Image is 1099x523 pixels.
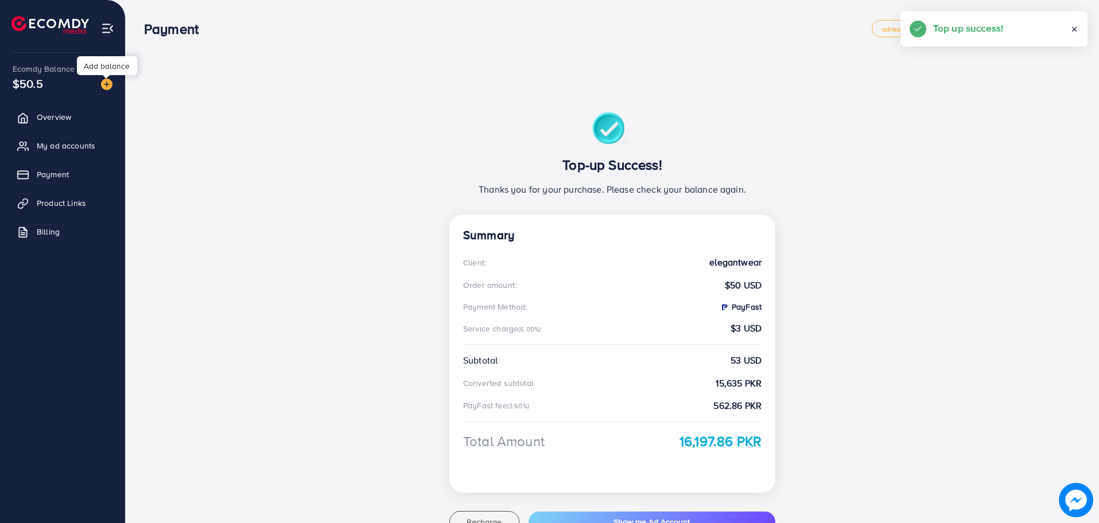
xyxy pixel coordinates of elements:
div: Client: [463,257,486,268]
img: logo [11,16,89,34]
a: adreach_new_package [872,20,968,37]
span: adreach_new_package [881,25,958,33]
h5: Top up success! [933,21,1003,36]
div: PayFast fee [463,400,533,411]
span: Billing [37,226,60,237]
strong: 15,635 PKR [716,377,762,390]
strong: $50 USD [725,279,762,292]
img: image [1059,483,1093,517]
div: Subtotal [463,354,498,367]
strong: elegantwear [709,256,762,269]
strong: 562.86 PKR [713,399,762,412]
a: Overview [9,106,116,128]
div: Converted subtotal [463,377,534,389]
a: Product Links [9,192,116,214]
div: Service charge [463,323,546,334]
img: PayFast [720,303,729,312]
a: My ad accounts [9,134,116,157]
div: Total Amount [463,431,545,451]
span: Product Links [37,197,86,209]
div: Add balance [77,56,137,75]
a: Billing [9,220,116,243]
span: My ad accounts [37,140,95,151]
span: Ecomdy Balance [13,63,75,75]
h3: Top-up Success! [463,157,762,173]
img: menu [101,22,114,35]
strong: $3 USD [731,322,762,335]
p: Thanks you for your purchase. Please check your balance again. [463,182,762,196]
div: Payment Method: [463,301,527,313]
h3: Payment [144,21,208,37]
div: Order amount: [463,279,517,291]
span: Overview [37,111,71,123]
span: $50.5 [13,75,43,92]
h4: Summary [463,228,762,243]
small: (6.00%): [518,325,542,334]
img: image [101,79,112,90]
small: (3.60%) [507,401,529,411]
strong: 16,197.86 PKR [679,431,762,451]
strong: PayFast [720,301,762,313]
strong: 53 USD [731,354,762,367]
span: Payment [37,169,69,180]
img: success [592,112,633,147]
a: Payment [9,163,116,186]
